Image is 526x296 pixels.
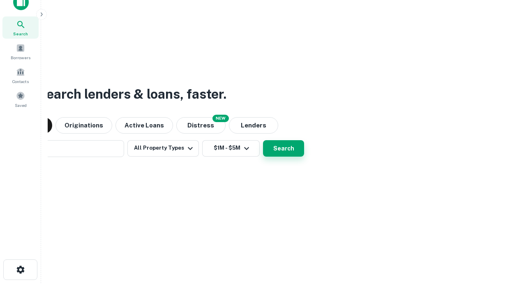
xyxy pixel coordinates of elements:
[202,140,260,157] button: $1M - $5M
[176,117,226,134] button: Search distressed loans with lien and other non-mortgage details.
[127,140,199,157] button: All Property Types
[485,230,526,270] iframe: Chat Widget
[2,64,39,86] a: Contacts
[13,30,28,37] span: Search
[2,40,39,62] a: Borrowers
[12,78,29,85] span: Contacts
[212,115,229,122] div: NEW
[55,117,112,134] button: Originations
[15,102,27,109] span: Saved
[2,16,39,39] a: Search
[115,117,173,134] button: Active Loans
[37,84,226,104] h3: Search lenders & loans, faster.
[11,54,30,61] span: Borrowers
[263,140,304,157] button: Search
[2,88,39,110] a: Saved
[229,117,278,134] button: Lenders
